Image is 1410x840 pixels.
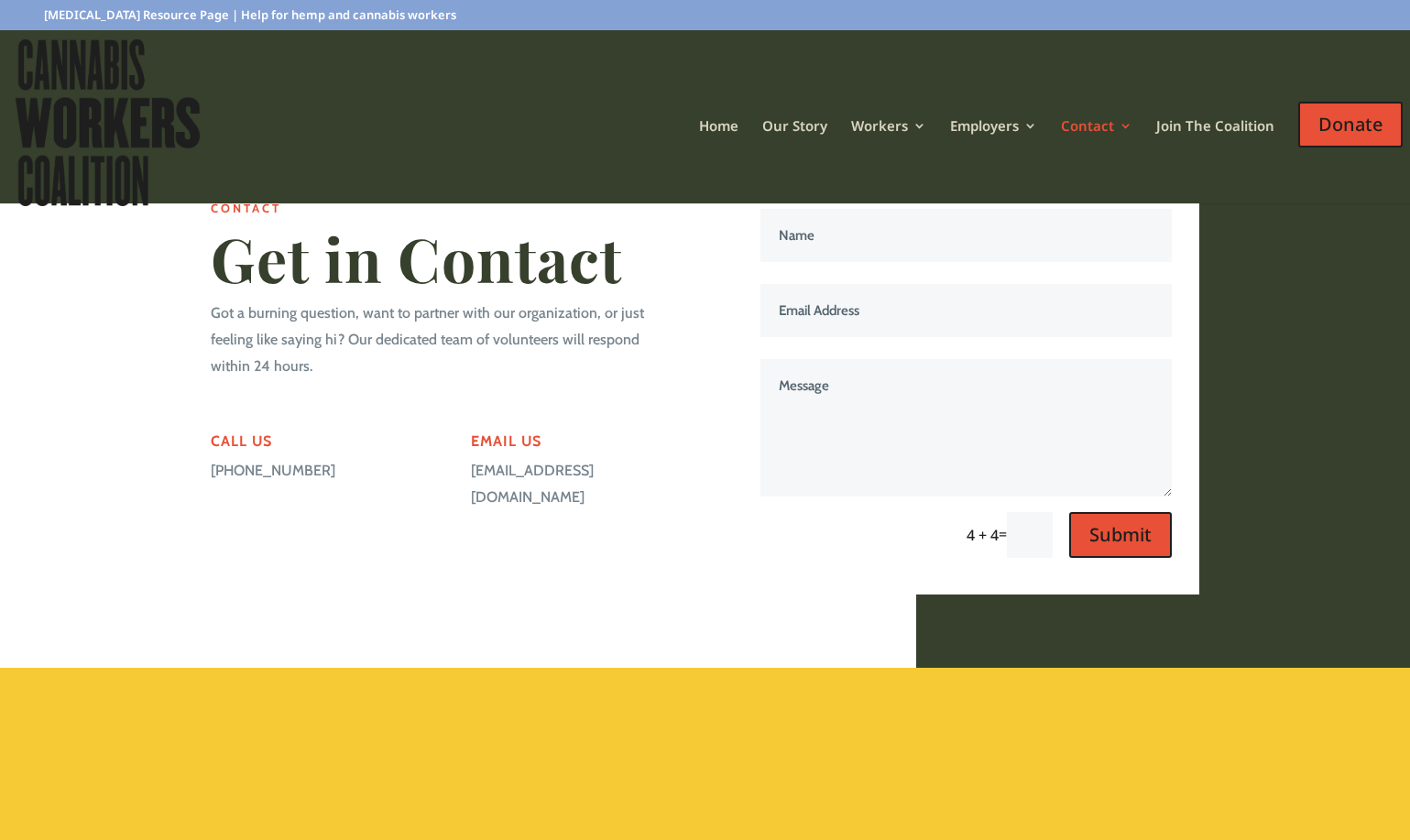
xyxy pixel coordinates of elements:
p: [EMAIL_ADDRESS][DOMAIN_NAME] [471,458,677,511]
a: Contact [1061,119,1132,180]
p: Got a burning question, want to partner with our organization, or just feeling like saying hi? Ou... [211,300,678,379]
a: [MEDICAL_DATA] Resource Page | Help for hemp and cannabis workers [44,9,456,30]
a: Workers [851,119,926,180]
a: Donate [1298,83,1403,196]
span: Get in Contact [211,218,622,299]
p: = [956,512,1053,558]
button: Submit [1069,512,1172,558]
input: Email Address [760,284,1173,337]
span: Call Us [211,432,272,450]
a: Our Story [762,119,827,180]
a: Employers [950,119,1037,180]
input: Name [760,209,1173,262]
span: Email Us [471,432,541,450]
a: Join The Coalition [1156,119,1274,180]
a: Home [699,119,738,180]
span: Donate [1298,102,1403,147]
img: Cannabis Workers Coalition [11,35,204,211]
p: [PHONE_NUMBER] [211,458,417,485]
span: Contact [211,201,281,215]
span: 4 + 4 [967,525,999,545]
